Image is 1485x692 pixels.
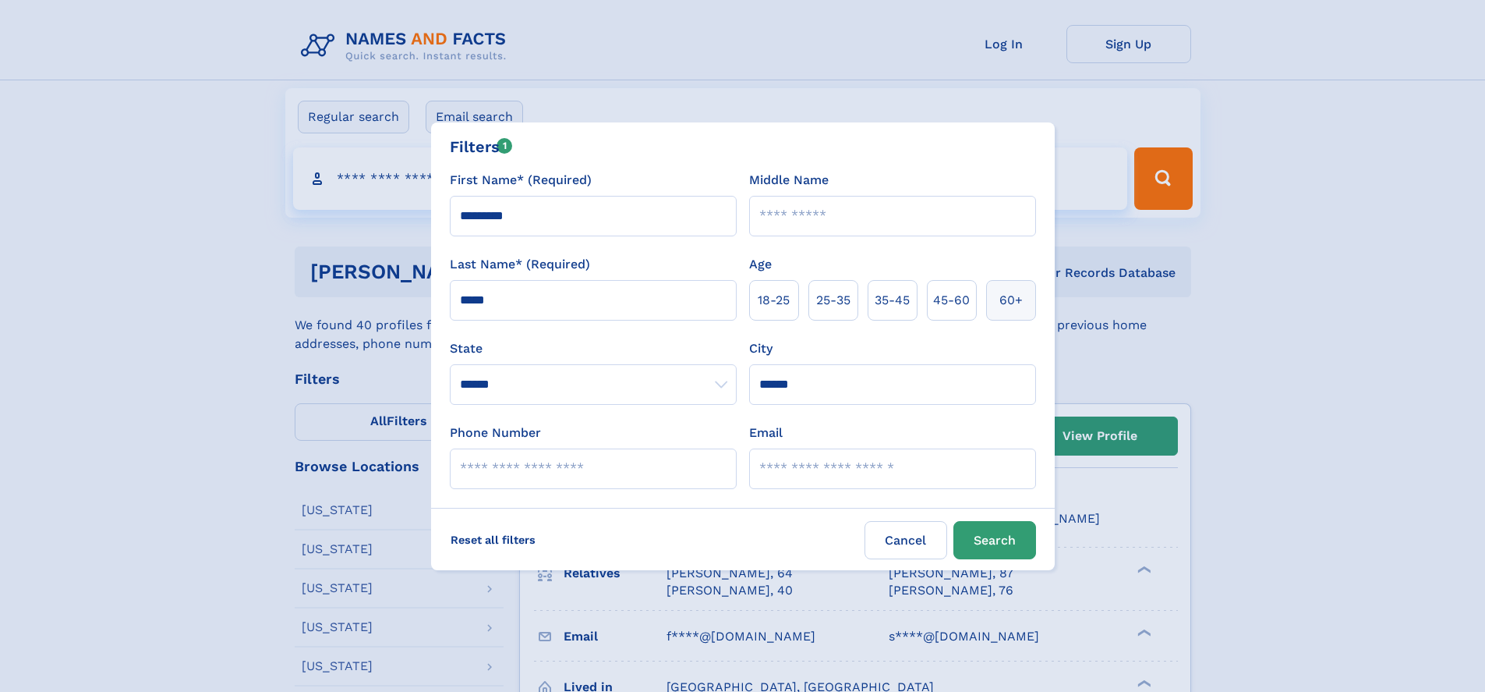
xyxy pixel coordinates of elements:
[749,171,829,190] label: Middle Name
[864,521,947,559] label: Cancel
[816,291,850,310] span: 25‑35
[450,424,541,442] label: Phone Number
[758,291,790,310] span: 18‑25
[749,255,772,274] label: Age
[933,291,970,310] span: 45‑60
[450,255,590,274] label: Last Name* (Required)
[450,339,737,358] label: State
[999,291,1023,310] span: 60+
[749,424,783,442] label: Email
[450,171,592,190] label: First Name* (Required)
[440,521,546,559] label: Reset all filters
[450,135,513,158] div: Filters
[749,339,773,358] label: City
[875,291,910,310] span: 35‑45
[953,521,1036,559] button: Search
